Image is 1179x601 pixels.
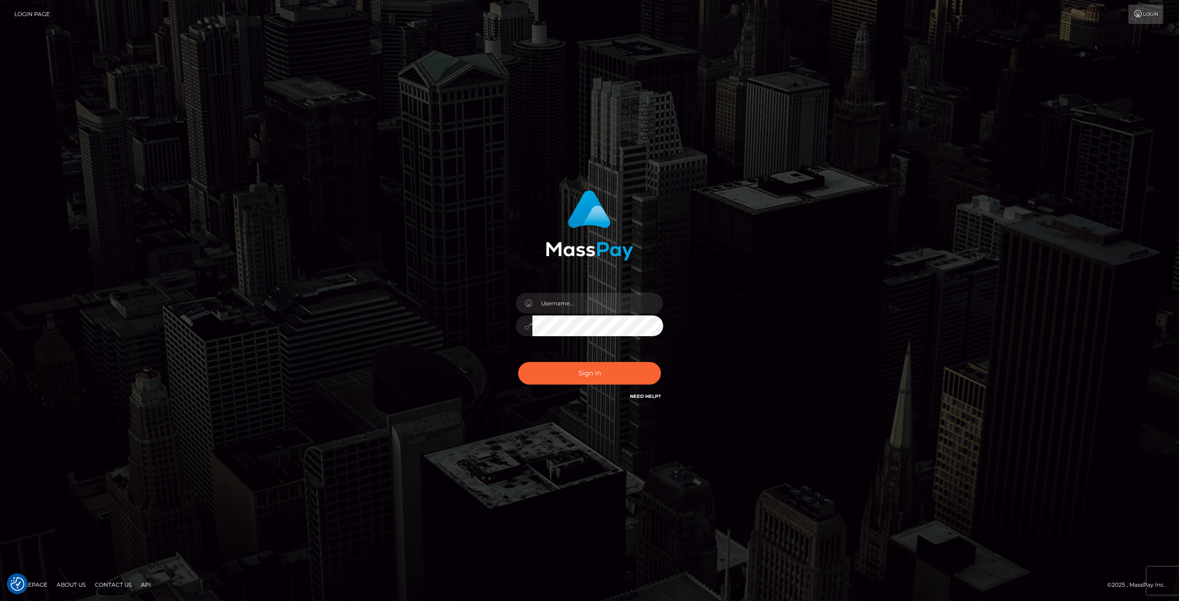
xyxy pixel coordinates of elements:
a: Homepage [10,578,51,592]
img: MassPay Login [546,190,633,261]
a: Contact Us [91,578,135,592]
button: Consent Preferences [11,577,24,591]
button: Sign in [518,362,661,385]
a: Login Page [14,5,50,24]
a: API [137,578,155,592]
a: Need Help? [630,393,661,399]
div: © 2025 , MassPay Inc. [1107,580,1172,590]
a: About Us [53,578,89,592]
a: Login [1128,5,1163,24]
img: Revisit consent button [11,577,24,591]
input: Username... [532,293,663,314]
